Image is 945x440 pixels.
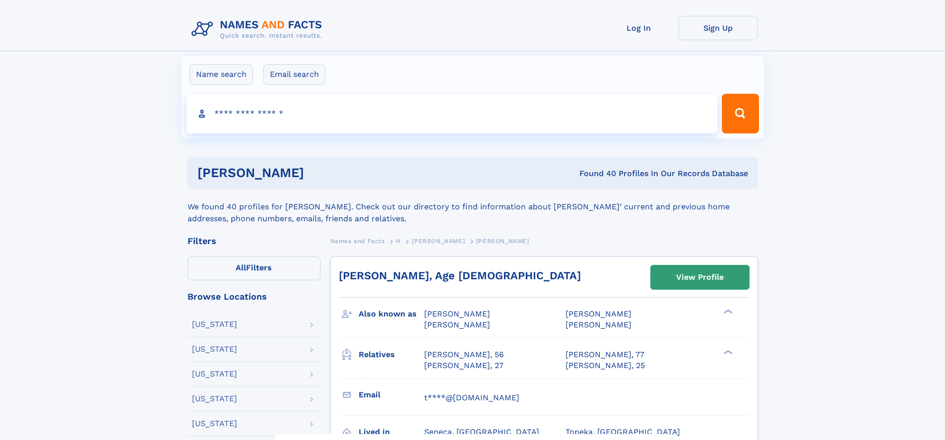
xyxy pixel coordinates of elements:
a: [PERSON_NAME], 77 [566,349,644,360]
div: [US_STATE] [192,395,237,403]
a: [PERSON_NAME], 25 [566,360,645,371]
h3: Also known as [359,306,424,322]
button: Search Button [722,94,758,133]
div: [US_STATE] [192,320,237,328]
div: View Profile [676,266,724,289]
span: [PERSON_NAME] [566,320,631,329]
div: We found 40 profiles for [PERSON_NAME]. Check out our directory to find information about [PERSON... [188,189,758,225]
h3: Email [359,386,424,403]
span: [PERSON_NAME] [566,309,631,318]
a: Sign Up [679,16,758,40]
label: Filters [188,256,320,280]
div: ❯ [721,309,733,315]
span: [PERSON_NAME] [412,238,465,245]
a: [PERSON_NAME], 27 [424,360,504,371]
a: [PERSON_NAME], 56 [424,349,504,360]
a: Log In [599,16,679,40]
div: Filters [188,237,320,246]
a: View Profile [651,265,749,289]
span: [PERSON_NAME] [476,238,529,245]
span: All [236,263,246,272]
label: Email search [263,64,325,85]
div: [US_STATE] [192,345,237,353]
span: Topeka, [GEOGRAPHIC_DATA] [566,427,680,437]
span: H [396,238,401,245]
a: Names and Facts [330,235,385,247]
label: Name search [189,64,253,85]
h3: Relatives [359,346,424,363]
span: Seneca, [GEOGRAPHIC_DATA] [424,427,539,437]
div: Found 40 Profiles In Our Records Database [441,168,748,179]
img: Logo Names and Facts [188,16,330,43]
h1: [PERSON_NAME] [197,167,442,179]
div: [US_STATE] [192,420,237,428]
div: ❯ [721,349,733,355]
input: search input [187,94,718,133]
a: [PERSON_NAME] [412,235,465,247]
span: [PERSON_NAME] [424,320,490,329]
a: H [396,235,401,247]
div: Browse Locations [188,292,320,301]
div: [US_STATE] [192,370,237,378]
span: [PERSON_NAME] [424,309,490,318]
a: [PERSON_NAME], Age [DEMOGRAPHIC_DATA] [339,269,581,282]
